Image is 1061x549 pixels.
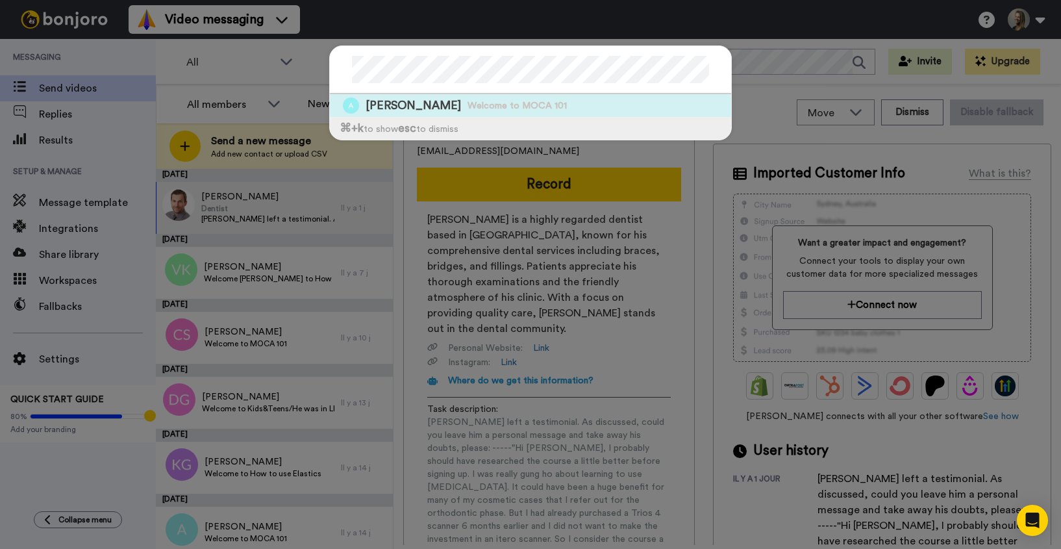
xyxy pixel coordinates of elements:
[340,123,364,134] span: ⌘ +k
[398,123,416,134] span: esc
[468,99,567,112] span: Welcome to MOCA 101
[330,117,731,140] div: to show to dismiss
[330,94,731,117] a: Image of Andi Deda[PERSON_NAME]Welcome to MOCA 101
[366,97,461,114] span: [PERSON_NAME]
[1017,505,1048,536] div: Open Intercom Messenger
[343,97,359,114] img: Image of Andi Deda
